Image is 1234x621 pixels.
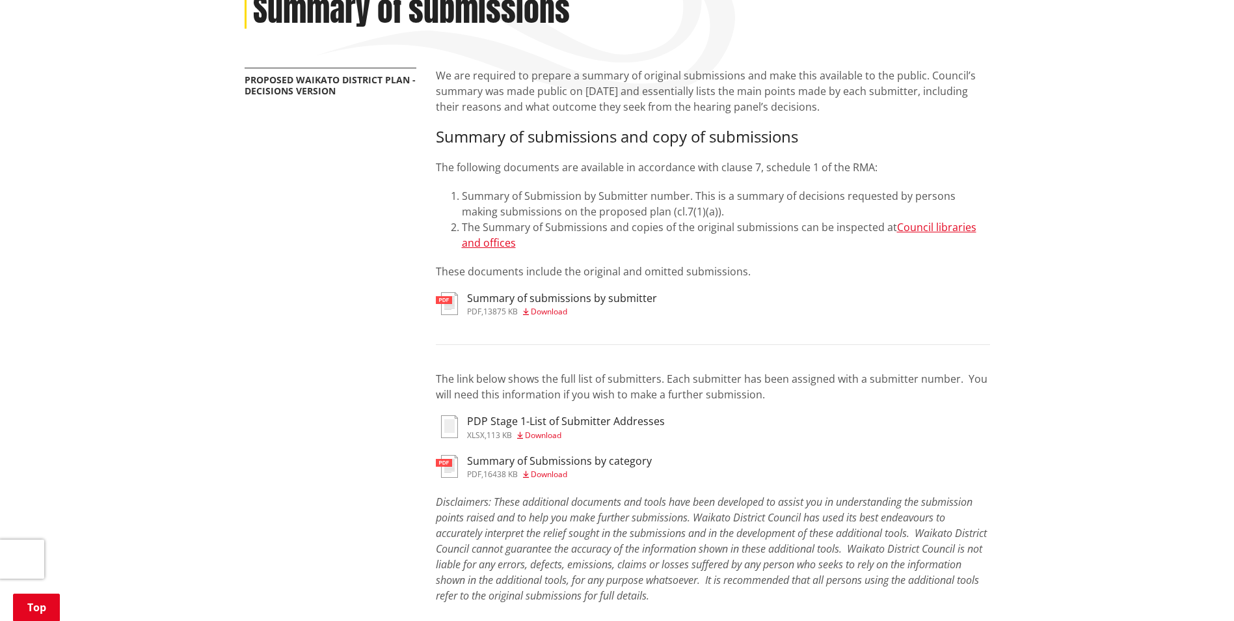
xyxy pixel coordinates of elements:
[462,188,990,219] li: Summary of Submission by Submitter number. This is a summary of decisions requested by persons ma...
[467,432,665,439] div: ,
[436,495,987,603] i: Disclaimers: These additional documents and tools have been developed to assist you in understand...
[467,292,657,305] h3: Summary of submissions by submitter
[483,469,518,480] span: 16438 KB
[436,415,458,438] img: document-generic.svg
[436,455,652,478] a: Summary of Submissions by category pdf,16438 KB Download
[1174,566,1221,613] iframe: Messenger Launcher
[436,415,665,439] a: PDP Stage 1-List of Submitter Addresses xlsx,113 KB Download
[487,430,512,441] span: 113 KB
[436,264,990,279] p: These documents include the original and omitted submissions.
[467,430,485,441] span: xlsx
[436,455,458,478] img: document-pdf.svg
[436,68,990,115] p: We are required to prepare a summary of original submissions and make this available to the publi...
[436,371,990,402] p: The link below shows the full list of submitters. Each submitter has been assigned with a submitt...
[531,469,567,480] span: Download
[467,455,652,467] h3: Summary of Submissions by category
[525,430,561,441] span: Download
[245,74,416,97] a: Proposed Waikato District Plan - Decisions Version
[436,292,458,315] img: document-pdf.svg
[436,128,990,146] h3: Summary of submissions and copy of submissions
[462,219,990,251] li: The Summary of Submissions and copies of the original submissions can be inspected at
[467,469,481,480] span: pdf
[467,306,481,317] span: pdf
[467,415,665,428] h3: PDP Stage 1-List of Submitter Addresses
[467,471,652,478] div: ,
[467,308,657,316] div: ,
[436,159,990,175] p: The following documents are available in accordance with clause 7, schedule 1 of the RMA:
[436,292,657,316] a: Summary of submissions by submitter pdf,13875 KB Download
[462,220,976,250] a: Council libraries and offices
[483,306,518,317] span: 13875 KB
[531,306,567,317] span: Download
[13,594,60,621] a: Top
